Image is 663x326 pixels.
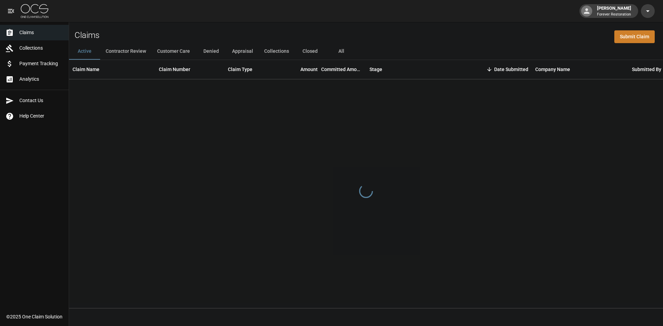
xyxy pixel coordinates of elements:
span: Analytics [19,76,63,83]
a: Submit Claim [614,30,655,43]
div: Claim Type [224,60,276,79]
button: All [326,43,357,60]
div: Date Submitted [494,60,528,79]
div: Amount [276,60,321,79]
div: Company Name [532,60,628,79]
h2: Claims [75,30,99,40]
button: Sort [484,65,494,74]
img: ocs-logo-white-transparent.png [21,4,48,18]
div: Company Name [535,60,570,79]
div: Claim Name [73,60,99,79]
div: Date Submitted [470,60,532,79]
div: © 2025 One Claim Solution [6,313,63,320]
div: Submitted By [632,60,661,79]
div: Claim Type [228,60,252,79]
div: Amount [300,60,318,79]
div: Claim Number [155,60,224,79]
span: Payment Tracking [19,60,63,67]
button: Closed [295,43,326,60]
button: open drawer [4,4,18,18]
div: Stage [366,60,470,79]
button: Denied [195,43,227,60]
div: dynamic tabs [69,43,663,60]
span: Contact Us [19,97,63,104]
span: Help Center [19,112,63,120]
button: Active [69,43,100,60]
span: Collections [19,45,63,52]
button: Collections [259,43,295,60]
span: Claims [19,29,63,36]
button: Appraisal [227,43,259,60]
div: Committed Amount [321,60,366,79]
div: Stage [369,60,382,79]
div: Committed Amount [321,60,363,79]
button: Customer Care [152,43,195,60]
div: Claim Number [159,60,190,79]
div: [PERSON_NAME] [594,5,634,17]
button: Contractor Review [100,43,152,60]
div: Claim Name [69,60,155,79]
p: Forever Restoration [597,12,631,18]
